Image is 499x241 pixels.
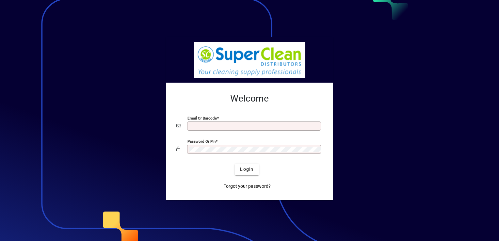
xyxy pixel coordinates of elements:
h2: Welcome [176,93,323,104]
mat-label: Email or Barcode [187,116,217,120]
span: Forgot your password? [223,183,271,190]
a: Forgot your password? [221,181,273,192]
button: Login [235,164,259,175]
span: Login [240,166,253,173]
mat-label: Password or Pin [187,139,216,143]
